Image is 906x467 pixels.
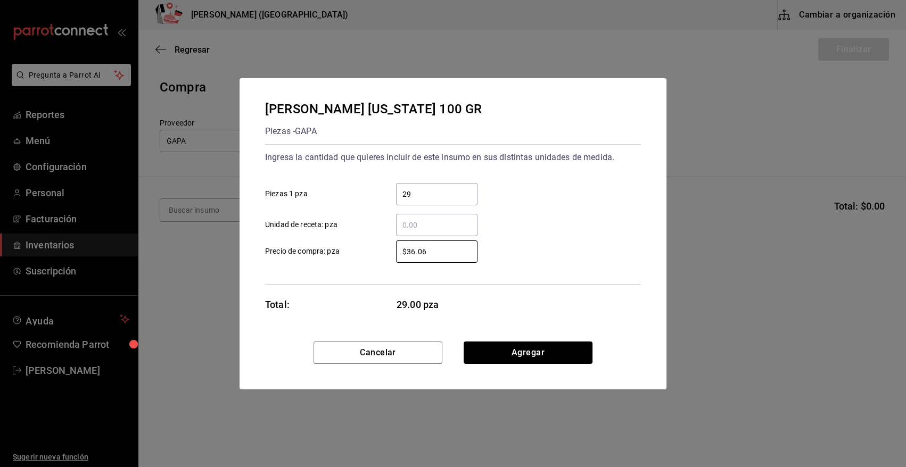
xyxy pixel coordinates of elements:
[396,188,477,201] input: Piezas 1 pza
[265,246,340,257] span: Precio de compra: pza
[314,341,442,364] button: Cancelar
[464,341,592,364] button: Agregar
[265,188,308,199] span: Piezas 1 pza
[265,99,482,119] div: [PERSON_NAME] [US_STATE] 100 GR
[265,123,482,140] div: Piezas - GAPA
[397,297,478,312] span: 29.00 pza
[396,219,477,231] input: Unidad de receta: pza
[265,149,641,166] div: Ingresa la cantidad que quieres incluir de este insumo en sus distintas unidades de medida.
[265,219,337,230] span: Unidad de receta: pza
[396,245,477,258] input: Precio de compra: pza
[265,297,290,312] div: Total:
